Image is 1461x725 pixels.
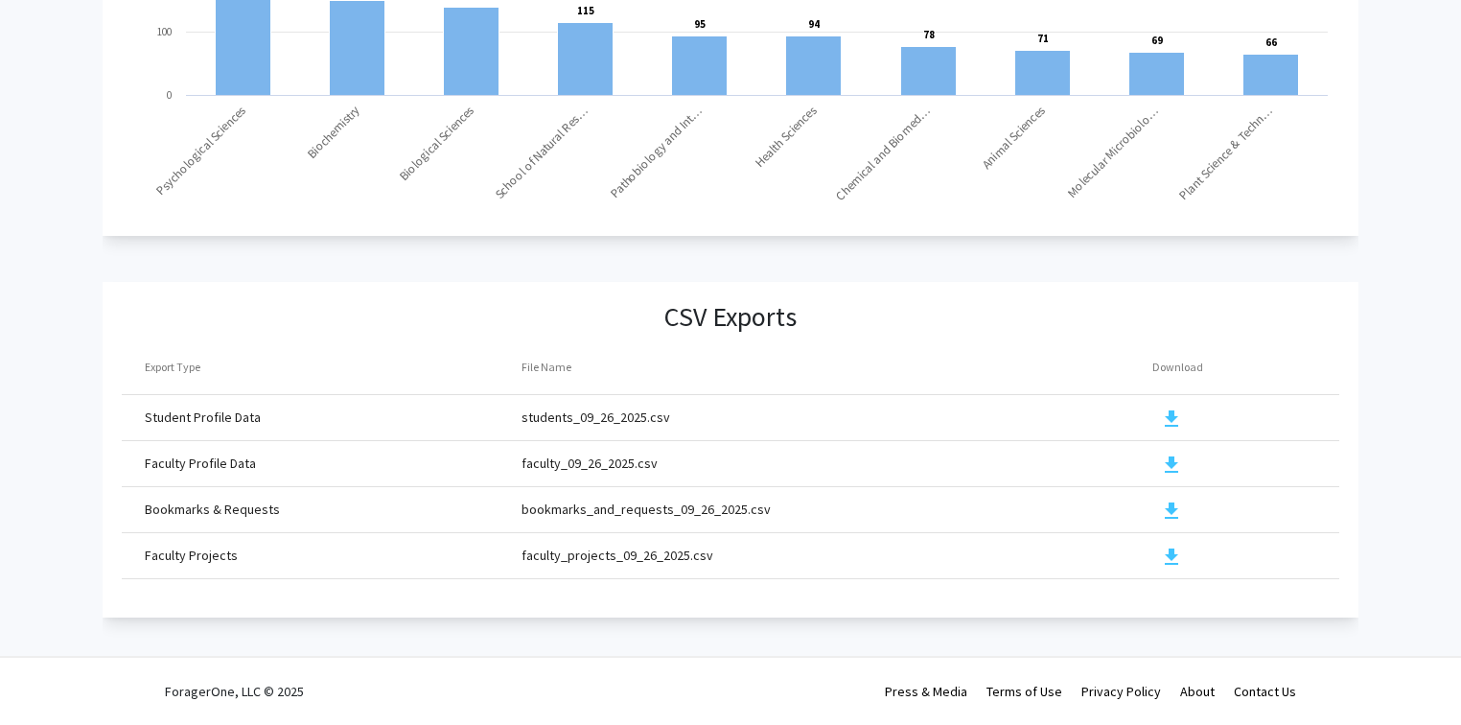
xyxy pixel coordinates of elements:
[122,440,522,486] td: Faculty Profile Data
[885,683,967,700] a: Press & Media
[122,340,522,394] th: Export Type
[165,658,304,725] div: ForagerOne, LLC © 2025
[1175,102,1276,202] text: Plant Science & Techn…
[152,102,248,198] text: Psychological Sciences
[491,102,591,201] text: School of Natural Res…
[1265,35,1277,49] text: 66
[978,102,1048,172] text: Animal Sciences
[808,17,820,31] text: 94
[752,102,820,170] text: Health Sciences
[986,683,1062,700] a: Terms of Use
[157,25,172,38] text: 100
[1152,340,1339,394] th: Download
[1234,683,1296,700] a: Contact Us
[1037,32,1049,45] text: 71
[122,486,522,532] td: Bookmarks & Requests
[664,301,797,334] h3: CSV Exports
[122,394,522,440] td: Student Profile Data
[522,394,1152,440] td: students_09_26_2025.csv
[923,28,935,41] text: 78
[1180,683,1215,700] a: About
[694,17,706,31] text: 95
[14,639,81,711] iframe: Chat
[1160,454,1183,477] mat-icon: download
[1081,683,1161,700] a: Privacy Policy
[522,532,1152,578] td: faculty_projects_09_26_2025.csv
[577,4,594,17] text: 115
[832,102,934,203] text: Chemical and Biomed…
[122,532,522,578] td: Faculty Projects
[1063,102,1162,200] text: Molecular Microbiolo…
[395,102,476,183] text: Biological Sciences
[522,440,1152,486] td: faculty_09_26_2025.csv
[1160,500,1183,523] mat-icon: download
[606,102,705,200] text: Pathobiology and Int…
[1160,546,1183,569] mat-icon: download
[304,102,363,161] text: Biochemistry
[167,88,172,102] text: 0
[522,486,1152,532] td: bookmarks_and_requests_09_26_2025.csv
[1160,408,1183,431] mat-icon: download
[522,340,1152,394] th: File Name
[1151,34,1163,47] text: 69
